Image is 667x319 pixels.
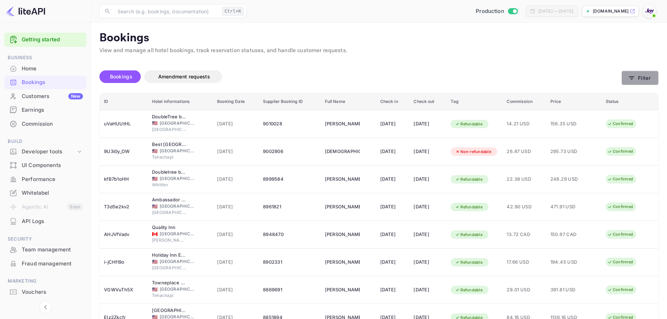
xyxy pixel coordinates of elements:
span: United States of America [152,287,158,292]
th: Hotel informations [148,93,213,110]
a: CustomersNew [4,90,86,103]
div: T3d5e2kv2 [104,201,144,213]
div: DoubleTree by Hilton Tucson - Reid Park [152,113,187,120]
span: 295.73 USD [550,148,585,155]
div: Doubletree by Hilton Whittier Los Angeles [152,169,187,176]
div: Sonia Rodriguez [325,284,360,296]
span: [GEOGRAPHIC_DATA] [152,265,187,271]
div: 8869691 [263,284,317,296]
div: Confirmed [603,175,638,183]
span: [GEOGRAPHIC_DATA] [160,203,195,209]
button: Collapse navigation [39,301,52,313]
div: Towneplace Suites By Marriott Tehachapi [152,279,187,286]
span: [GEOGRAPHIC_DATA] [160,175,195,182]
img: LiteAPI logo [6,6,45,17]
a: Bookings [4,76,86,89]
div: UI Components [22,161,83,169]
span: [DATE] [217,120,255,128]
span: [DATE] [217,148,255,155]
div: 9U3i0y_OW [104,146,144,157]
div: Developer tools [4,146,86,158]
div: Refundable [451,175,487,184]
div: [DATE] [414,174,442,185]
div: Confirmed [603,258,638,266]
div: account-settings tabs [99,70,621,83]
img: With Joy [644,6,655,17]
div: Refundable [451,120,487,129]
span: [DATE] [217,231,255,238]
span: [DATE] [217,175,255,183]
div: Cairk Rodriguez [325,174,360,185]
div: New [68,93,83,99]
th: Status [602,93,658,110]
span: Tehachapi [152,292,187,299]
span: [GEOGRAPHIC_DATA] [160,148,195,154]
span: [DATE] [217,286,255,294]
a: Performance [4,173,86,186]
span: Amendment requests [158,74,210,79]
div: Performance [22,175,83,183]
div: Refundable [451,258,487,267]
div: AHJVfVadv [104,229,144,240]
div: [DATE] [414,257,442,268]
span: Production [476,7,504,15]
div: Refundable [451,230,487,239]
span: 22.38 USD [507,175,542,183]
div: API Logs [22,217,83,226]
span: Bookings [110,74,132,79]
div: kfB7b1oHH [104,174,144,185]
span: 42.90 USD [507,203,542,211]
span: 471.91 USD [550,203,585,211]
div: 8948470 [263,229,317,240]
span: [GEOGRAPHIC_DATA] [160,231,195,237]
p: [DOMAIN_NAME] [593,8,628,14]
span: Security [4,235,86,243]
div: Team management [4,243,86,257]
div: Fraud management [4,257,86,271]
div: Refundable [451,203,487,211]
th: Price [546,93,602,110]
div: [DATE] [414,284,442,296]
div: Confirmed [603,202,638,211]
span: [GEOGRAPHIC_DATA] [160,120,195,126]
div: Confirmed [603,285,638,294]
div: UI Components [4,159,86,172]
span: Whittier [152,182,187,188]
span: 26.87 USD [507,148,542,155]
div: Daniel Rodriguez [325,201,360,213]
div: Gabriella Rodriguez [325,229,360,240]
div: [DATE] [380,118,405,130]
div: [DATE] [380,146,405,157]
div: [DATE] [414,146,442,157]
div: Getting started [4,33,86,47]
div: Team management [22,246,83,254]
div: 8999584 [263,174,317,185]
span: [PERSON_NAME] Sound [152,237,187,243]
div: Developer tools [22,148,76,156]
th: Supplier Booking ID [259,93,321,110]
span: Tehachapi [152,154,187,160]
input: Search (e.g. bookings, documentation) [113,4,219,18]
a: UI Components [4,159,86,172]
span: [DATE] [217,203,255,211]
div: [DATE] [380,257,405,268]
div: Home [4,62,86,76]
span: 194.45 USD [550,258,585,266]
div: Home [22,65,83,73]
div: Vouchers [4,285,86,299]
div: Customers [22,92,83,100]
div: Whitelabel [4,186,86,200]
div: Quality Inn [152,224,187,231]
a: Getting started [22,36,83,44]
button: Filter [621,71,659,85]
div: Confirmed [603,147,638,156]
span: Canada [152,232,158,236]
div: Ambassador Hotel Milwaukee, Trademark Collection by Wyndham [152,196,187,203]
div: Confirmed [603,119,638,128]
div: [DATE] [380,284,405,296]
th: Commission [502,93,546,110]
th: ID [100,93,148,110]
span: Build [4,138,86,145]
